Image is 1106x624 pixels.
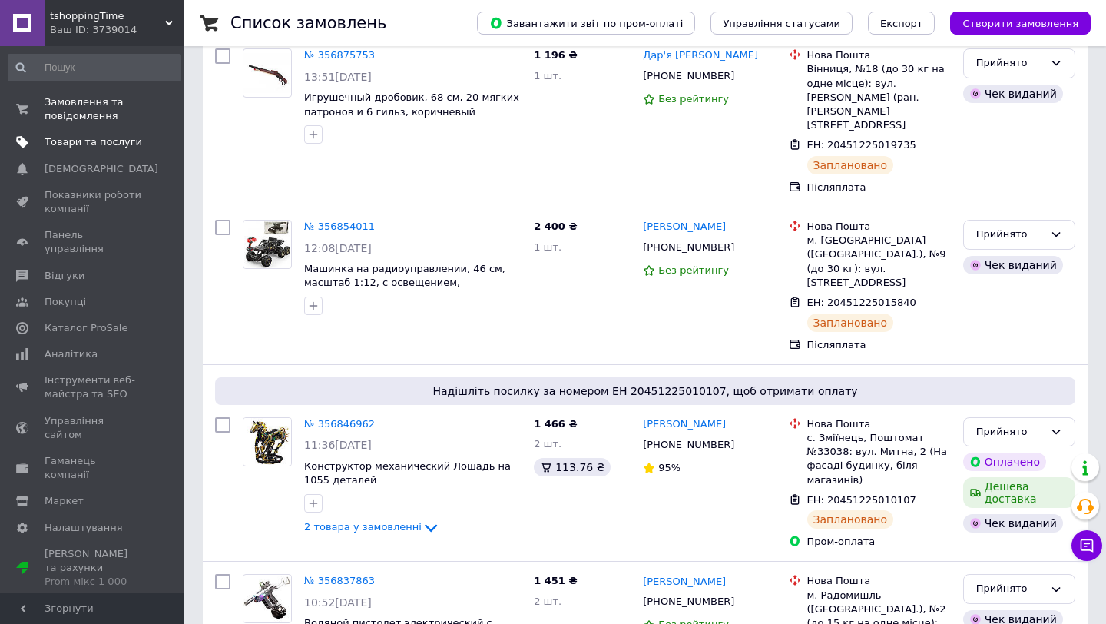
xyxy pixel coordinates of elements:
[534,458,611,476] div: 113.76 ₴
[807,156,894,174] div: Заплановано
[534,241,561,253] span: 1 шт.
[50,9,165,23] span: tshoppingTime
[304,263,505,303] a: Машинка на радиоуправлении, 46 см, масштаб 1:12, с освещением, аккумуляторная, Black
[304,418,375,430] a: № 356846962
[807,574,951,588] div: Нова Пошта
[976,581,1044,597] div: Прийнято
[963,477,1075,508] div: Дешева доставка
[534,438,561,450] span: 2 шт.
[45,95,142,123] span: Замовлення та повідомлення
[807,338,951,352] div: Післяплата
[243,574,292,623] a: Фото товару
[304,439,372,451] span: 11:36[DATE]
[45,494,84,508] span: Маркет
[807,297,916,308] span: ЕН: 20451225015840
[868,12,935,35] button: Експорт
[45,454,142,482] span: Гаманець компанії
[477,12,695,35] button: Завантажити звіт по пром-оплаті
[304,596,372,609] span: 10:52[DATE]
[710,12,853,35] button: Управління статусами
[807,181,951,194] div: Післяплата
[963,256,1063,274] div: Чек виданий
[640,237,737,257] div: [PHONE_NUMBER]
[8,54,181,81] input: Пошук
[658,93,729,105] span: Без рейтингу
[807,48,951,62] div: Нова Пошта
[243,220,292,269] a: Фото товару
[304,242,372,254] span: 12:08[DATE]
[304,521,440,533] a: 2 товара у замовленні
[640,592,737,612] div: [PHONE_NUMBER]
[807,234,951,290] div: м. [GEOGRAPHIC_DATA] ([GEOGRAPHIC_DATA].), №9 (до 30 кг): вул. [STREET_ADDRESS]
[45,162,158,176] span: [DEMOGRAPHIC_DATA]
[643,220,726,234] a: [PERSON_NAME]
[243,576,291,622] img: Фото товару
[244,221,290,268] img: Фото товару
[963,85,1063,103] div: Чек виданий
[534,70,561,81] span: 1 шт.
[807,535,951,549] div: Пром-оплата
[880,18,923,29] span: Експорт
[534,221,577,232] span: 2 400 ₴
[45,521,123,535] span: Налаштування
[45,547,142,589] span: [PERSON_NAME] та рахунки
[304,71,372,83] span: 13:51[DATE]
[807,431,951,487] div: с. Зміїнець, Поштомат №33038: вул. Митна, 2 (На фасаді будинку, біля магазинів)
[304,49,375,61] a: № 356875753
[534,575,577,586] span: 1 451 ₴
[807,62,951,132] div: Вінниця, №18 (до 30 кг на одне місце): вул. [PERSON_NAME] (ран. [PERSON_NAME][STREET_ADDRESS]
[304,91,519,118] a: Игрушечный дробовик, 68 см, 20 мягких патронов и 6 гильз, коричневый
[976,55,1044,71] div: Прийнято
[807,220,951,234] div: Нова Пошта
[643,48,758,63] a: Дар'я [PERSON_NAME]
[221,383,1069,399] span: Надішліть посилку за номером ЕН 20451225010107, щоб отримати оплату
[807,314,894,332] div: Заплановано
[976,227,1044,243] div: Прийнято
[243,418,291,465] img: Фото товару
[45,295,86,309] span: Покупці
[45,347,98,361] span: Аналітика
[976,424,1044,440] div: Прийнято
[658,264,729,276] span: Без рейтингу
[243,53,291,92] img: Фото товару
[45,373,142,401] span: Інструменти веб-майстра та SEO
[304,521,422,533] span: 2 товара у замовленні
[489,16,683,30] span: Завантажити звіт по пром-оплаті
[45,414,142,442] span: Управління сайтом
[807,139,916,151] span: ЕН: 20451225019735
[534,418,577,430] span: 1 466 ₴
[45,188,142,216] span: Показники роботи компанії
[1071,530,1102,561] button: Чат з покупцем
[534,596,561,607] span: 2 шт.
[807,494,916,506] span: ЕН: 20451225010107
[807,417,951,431] div: Нова Пошта
[658,462,680,473] span: 95%
[304,221,375,232] a: № 356854011
[643,575,726,589] a: [PERSON_NAME]
[950,12,1091,35] button: Створити замовлення
[807,510,894,529] div: Заплановано
[243,48,292,98] a: Фото товару
[962,18,1078,29] span: Створити замовлення
[45,321,127,335] span: Каталог ProSale
[304,460,511,486] a: Конструктор механический Лошадь на 1055 деталей
[640,435,737,455] div: [PHONE_NUMBER]
[723,18,840,29] span: Управління статусами
[304,575,375,586] a: № 356837863
[963,514,1063,533] div: Чек виданий
[45,228,142,256] span: Панель управління
[230,14,386,32] h1: Список замовлень
[45,575,142,589] div: Prom мікс 1 000
[643,417,726,432] a: [PERSON_NAME]
[45,135,142,149] span: Товари та послуги
[50,23,184,37] div: Ваш ID: 3739014
[45,269,84,283] span: Відгуки
[243,417,292,466] a: Фото товару
[640,66,737,86] div: [PHONE_NUMBER]
[935,17,1091,28] a: Створити замовлення
[534,49,577,61] span: 1 196 ₴
[963,453,1046,471] div: Оплачено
